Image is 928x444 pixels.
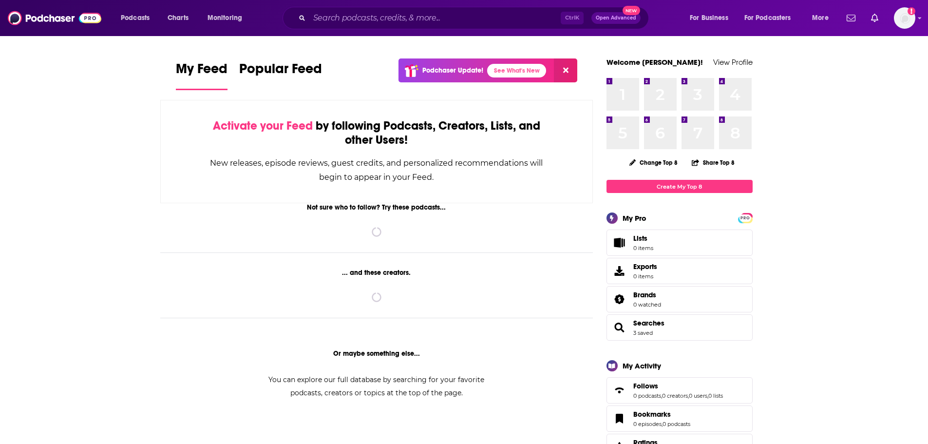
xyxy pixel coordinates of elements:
[208,11,242,25] span: Monitoring
[610,384,629,397] a: Follows
[661,392,662,399] span: ,
[239,60,322,83] span: Popular Feed
[209,119,544,147] div: by following Podcasts, Creators, Lists, and other Users!
[121,11,150,25] span: Podcasts
[633,421,662,427] a: 0 episodes
[633,273,657,280] span: 0 items
[610,412,629,425] a: Bookmarks
[633,319,664,328] a: Searches
[160,349,593,358] div: Or maybe something else...
[561,12,584,24] span: Ctrl K
[812,11,829,25] span: More
[894,7,915,29] span: Logged in as lexiemichel
[624,156,684,169] button: Change Top 8
[176,60,227,83] span: My Feed
[8,9,101,27] img: Podchaser - Follow, Share and Rate Podcasts
[292,7,658,29] div: Search podcasts, credits, & more...
[209,156,544,184] div: New releases, episode reviews, guest credits, and personalized recommendations will begin to appe...
[610,236,629,250] span: Lists
[633,392,661,399] a: 0 podcasts
[633,382,723,390] a: Follows
[633,410,671,419] span: Bookmarks
[633,290,661,299] a: Brands
[606,230,753,256] a: Lists
[633,410,690,419] a: Bookmarks
[606,314,753,341] span: Searches
[606,286,753,312] span: Brands
[894,7,915,29] img: User Profile
[633,290,656,299] span: Brands
[690,11,728,25] span: For Business
[633,382,658,390] span: Follows
[908,7,915,15] svg: Add a profile image
[606,377,753,404] span: Follows
[633,234,653,243] span: Lists
[691,153,735,172] button: Share Top 8
[662,392,688,399] a: 0 creators
[168,11,189,25] span: Charts
[239,60,322,90] a: Popular Feed
[610,292,629,306] a: Brands
[739,214,751,221] a: PRO
[662,421,663,427] span: ,
[591,12,641,24] button: Open AdvancedNew
[606,58,703,67] a: Welcome [PERSON_NAME]!
[633,301,661,308] a: 0 watched
[739,214,751,222] span: PRO
[606,405,753,432] span: Bookmarks
[176,60,227,90] a: My Feed
[623,213,646,223] div: My Pro
[713,58,753,67] a: View Profile
[257,373,496,400] div: You can explore our full database by searching for your favorite podcasts, creators or topics at ...
[633,262,657,271] span: Exports
[422,66,483,75] p: Podchaser Update!
[633,234,647,243] span: Lists
[744,11,791,25] span: For Podcasters
[213,118,313,133] span: Activate your Feed
[160,269,593,277] div: ... and these creators.
[487,64,546,77] a: See What's New
[894,7,915,29] button: Show profile menu
[683,10,740,26] button: open menu
[114,10,162,26] button: open menu
[623,6,640,15] span: New
[867,10,882,26] a: Show notifications dropdown
[309,10,561,26] input: Search podcasts, credits, & more...
[161,10,194,26] a: Charts
[843,10,859,26] a: Show notifications dropdown
[708,392,723,399] a: 0 lists
[596,16,636,20] span: Open Advanced
[689,392,707,399] a: 0 users
[606,180,753,193] a: Create My Top 8
[663,421,690,427] a: 0 podcasts
[610,264,629,278] span: Exports
[738,10,805,26] button: open menu
[606,258,753,284] a: Exports
[160,203,593,212] div: Not sure who to follow? Try these podcasts...
[633,329,653,336] a: 3 saved
[707,392,708,399] span: ,
[805,10,841,26] button: open menu
[688,392,689,399] span: ,
[623,361,661,370] div: My Activity
[633,245,653,251] span: 0 items
[201,10,255,26] button: open menu
[610,321,629,334] a: Searches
